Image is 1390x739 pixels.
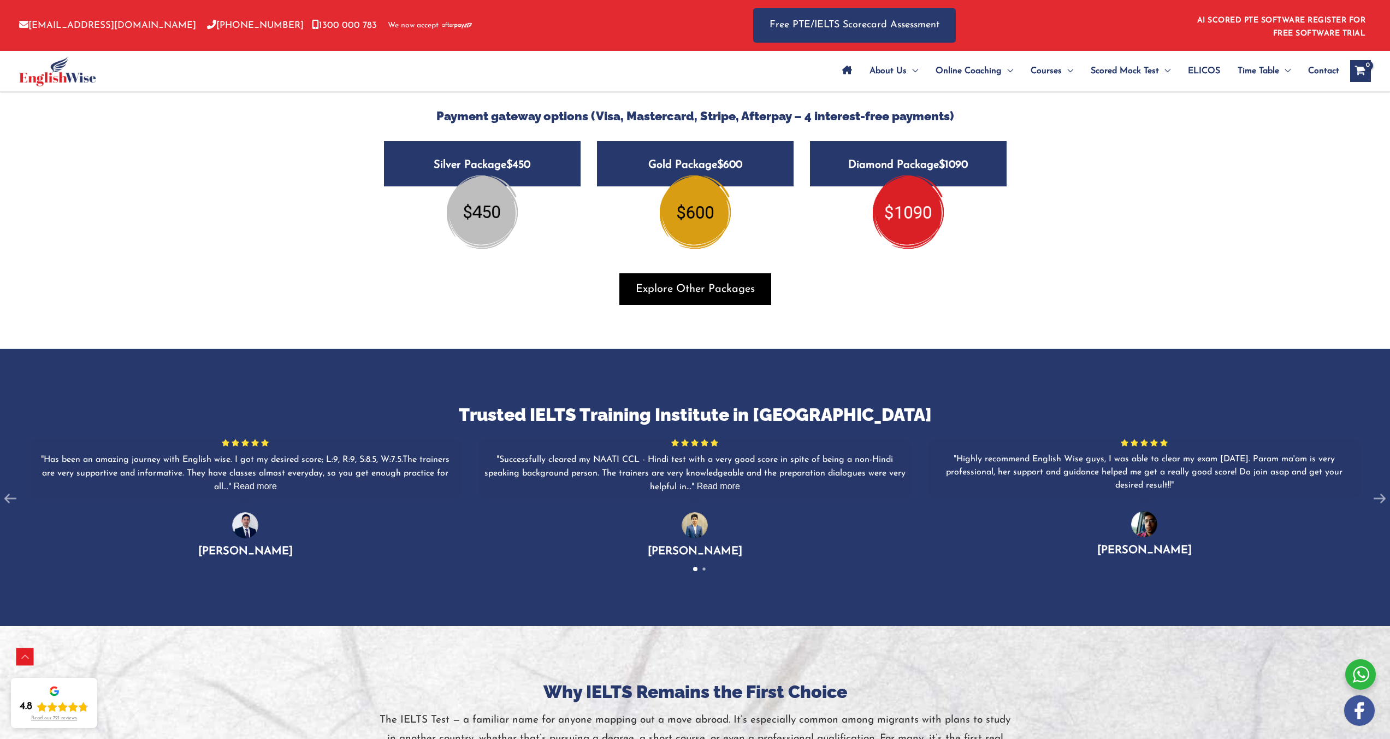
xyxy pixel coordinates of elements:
span: Menu Toggle [1062,52,1073,90]
span: About Us [870,52,907,90]
img: 1.png [232,512,258,538]
span: Read more [234,482,277,491]
span: Has been an amazing journey with English wise. I got my desired score; L:9, R:9, S:8.5, W:7.5.The... [41,455,449,491]
div: Rating: 4.8 out of 5 [20,700,88,713]
span: Contact [1308,52,1339,90]
a: Online CoachingMenu Toggle [927,52,1022,90]
aside: Header Widget 1 [1191,8,1371,43]
a: Free PTE/IELTS Scorecard Assessment [753,8,956,43]
span: ELICOS [1188,52,1220,90]
span: [PERSON_NAME] [198,546,293,557]
img: cropped-ew-logo [19,56,96,86]
a: Silver Package$450 [384,141,581,222]
img: silver-package2.png [447,175,518,249]
a: View Shopping Cart, empty [1350,60,1371,82]
span: [PERSON_NAME] [648,546,742,557]
h5: Gold Package [597,141,794,186]
a: Diamond Package$1090 [810,141,1007,222]
span: Menu Toggle [1159,52,1170,90]
a: [PHONE_NUMBER] [207,21,304,30]
img: diamond-pte-package.png [873,175,944,249]
span: We now accept [388,20,439,31]
div: 4.8 [20,700,32,713]
a: AI SCORED PTE SOFTWARE REGISTER FOR FREE SOFTWARE TRIAL [1197,16,1366,38]
h5: Diamond Package [810,141,1007,186]
span: Menu Toggle [907,52,918,90]
div: Read our 721 reviews [31,715,77,722]
div: Highly recommend English Wise guys, I was able to clear my exam [DATE]. Param ma'am is very profe... [934,453,1355,492]
img: white-facebook.png [1344,695,1375,726]
span: Time Table [1238,52,1279,90]
img: gold.png [660,175,731,249]
span: $450 [506,160,530,171]
h5: Payment gateway options (Visa, Mastercard, Stripe, Afterpay – 4 interest-free payments) [376,109,1015,123]
span: Online Coaching [936,52,1002,90]
img: Afterpay-Logo [442,22,472,28]
a: Scored Mock TestMenu Toggle [1082,52,1179,90]
a: CoursesMenu Toggle [1022,52,1082,90]
span: $600 [717,160,742,171]
nav: Site Navigation: Main Menu [833,52,1339,90]
h5: Silver Package [384,141,581,186]
img: 2.png [682,512,708,538]
span: Courses [1031,52,1062,90]
a: About UsMenu Toggle [861,52,927,90]
a: Time TableMenu Toggle [1229,52,1299,90]
span: Menu Toggle [1279,52,1291,90]
a: [EMAIL_ADDRESS][DOMAIN_NAME] [19,21,196,30]
a: ELICOS [1179,52,1229,90]
span: [PERSON_NAME] [1097,545,1192,556]
span: Read more [697,482,740,491]
a: 1300 000 783 [312,21,377,30]
span: Menu Toggle [1002,52,1013,90]
a: Contact [1299,52,1339,90]
span: $1090 [939,160,968,171]
img: photo-1.png [1131,511,1157,537]
span: Scored Mock Test [1091,52,1159,90]
a: Gold Package$600 [597,141,794,222]
span: Explore Other Packages [636,281,755,297]
span: Successfully cleared my NAATI CCL - Hindi test with a very good score in spite of being a non-Hin... [484,455,906,491]
button: Explore Other Packages [619,273,771,305]
h3: Why IELTS Remains the First Choice [376,681,1015,703]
